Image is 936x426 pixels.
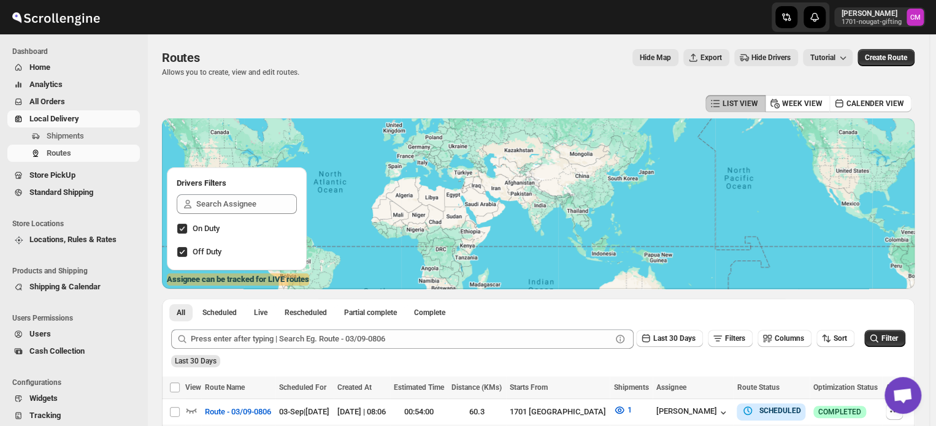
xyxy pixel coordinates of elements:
span: Standard Shipping [29,188,93,197]
button: Route - 03/09-0806 [198,402,278,422]
button: CALENDER VIEW [829,95,911,112]
span: Tracking [29,411,61,420]
span: Store PickUp [29,170,75,180]
span: Live [254,308,267,318]
span: Cleo Moyo [907,9,924,26]
span: Off Duty [193,247,221,256]
button: Columns [758,330,811,347]
button: Widgets [7,390,140,407]
span: Scheduled [202,308,237,318]
h2: Drivers Filters [177,177,297,189]
button: All routes [169,304,193,321]
input: Press enter after typing | Search Eg. Route - 03/09-0806 [191,329,612,349]
button: Cash Collection [7,343,140,360]
button: Filter [864,330,905,347]
img: ScrollEngine [10,2,102,32]
button: WEEK VIEW [765,95,830,112]
span: Sort [834,334,847,343]
span: Created At [337,383,372,392]
span: Analytics [29,80,63,89]
span: Export [700,53,722,63]
span: Dashboard [12,47,141,56]
span: Rescheduled [285,308,327,318]
span: Home [29,63,50,72]
span: Users Permissions [12,313,141,323]
span: Last 30 Days [175,357,217,365]
button: Create Route [857,49,915,66]
span: Products and Shipping [12,266,141,276]
span: Widgets [29,394,58,403]
span: All [177,308,185,318]
button: All Orders [7,93,140,110]
span: Hide Map [640,53,671,63]
span: Assignee [656,383,686,392]
span: Distance (KMs) [451,383,502,392]
button: Tutorial [803,49,853,66]
span: 1 [627,405,631,414]
span: Complete [414,308,445,318]
span: Shipments [613,383,648,392]
span: LIST VIEW [723,99,758,108]
span: Users [29,329,51,338]
button: Tracking [7,407,140,424]
button: Shipping & Calendar [7,278,140,295]
span: COMPLETED [818,407,861,417]
button: 1 [606,400,639,420]
span: Optimization Status [813,383,878,392]
span: WEEK VIEW [782,99,823,108]
span: Route Status [737,383,779,392]
a: Open chat [884,377,921,414]
span: Routes [162,50,200,65]
span: Shipments [47,131,84,140]
button: Shipments [7,127,140,145]
b: SCHEDULED [759,406,800,415]
button: Hide Drivers [734,49,798,66]
button: Last 30 Days [636,330,703,347]
button: Sort [816,330,854,347]
button: SCHEDULED [742,405,800,417]
p: [PERSON_NAME] [842,9,902,18]
button: Locations, Rules & Rates [7,231,140,248]
span: Scheduled For [279,383,326,392]
span: Action [886,383,907,392]
div: 1701 [GEOGRAPHIC_DATA] [510,406,607,418]
button: [PERSON_NAME] [656,406,729,419]
div: 00:54:00 [394,406,444,418]
p: 1701-nougat-gifting [842,18,902,26]
button: Home [7,59,140,76]
button: Users [7,325,140,343]
span: Hide Drivers [751,53,791,63]
span: Routes [47,148,71,158]
text: CM [910,13,921,21]
span: Starts From [510,383,548,392]
div: [DATE] | 08:06 [337,406,386,418]
span: 03-Sep | [DATE] [279,407,329,416]
button: LIST VIEW [705,95,765,112]
input: Search Assignee [196,194,297,214]
span: Filters [725,334,745,343]
span: View [185,383,201,392]
span: Cash Collection [29,346,85,356]
button: Export [683,49,729,66]
span: Locations, Rules & Rates [29,235,117,244]
span: On Duty [193,224,220,233]
span: Store Locations [12,219,141,229]
button: User menu [834,7,925,27]
span: Estimated Time [394,383,444,392]
button: Routes [7,145,140,162]
span: Tutorial [810,53,835,62]
span: Local Delivery [29,114,79,123]
button: Analytics [7,76,140,93]
span: Route Name [205,383,245,392]
span: Partial complete [344,308,397,318]
div: 60.3 [451,406,502,418]
span: Route - 03/09-0806 [205,406,271,418]
span: All Orders [29,97,65,106]
label: Assignee can be tracked for LIVE routes [167,273,309,286]
button: Filters [708,330,753,347]
button: Map action label [632,49,678,66]
span: Filter [881,334,898,343]
span: Columns [775,334,804,343]
span: Create Route [865,53,907,63]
